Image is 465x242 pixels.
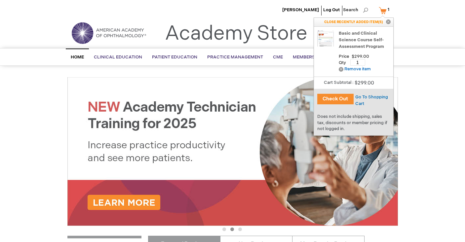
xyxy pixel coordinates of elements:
a: [PERSON_NAME] [282,7,319,13]
span: 1 [388,7,389,12]
span: CME [273,54,283,60]
span: Practice Management [207,54,263,60]
span: Cart Subtotal [324,80,351,85]
button: 1 of 3 [222,227,226,231]
span: Search [343,3,368,17]
span: $299.00 [352,54,369,59]
span: Membership [293,54,323,60]
span: Home [71,54,84,60]
span: Price [352,52,374,61]
div: Does not include shipping, sales tax, discounts or member pricing if not logged in. [314,110,393,135]
span: $299.00 [354,80,374,86]
a: Basic and Clinical Science Course Self-Assessment Program [317,30,334,52]
span: Price [339,54,349,59]
p: CLOSE RECENTLY ADDED ITEM(S) [314,18,393,26]
a: 1 [377,5,394,16]
span: Clinical Education [94,54,142,60]
button: Check Out [317,94,354,104]
img: Basic and Clinical Science Course Self-Assessment Program [317,30,334,47]
button: 3 of 3 [238,227,242,231]
span: Qty [339,60,346,65]
button: 2 of 3 [230,227,234,231]
span: Patient Education [152,54,197,60]
a: Basic and Clinical Science Course Self-Assessment Program [339,30,390,50]
a: Go To Shopping Cart [355,94,388,106]
input: Qty [350,59,365,66]
a: Remove item [339,67,371,72]
a: Log Out [323,7,340,13]
a: Academy Store [165,22,307,46]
